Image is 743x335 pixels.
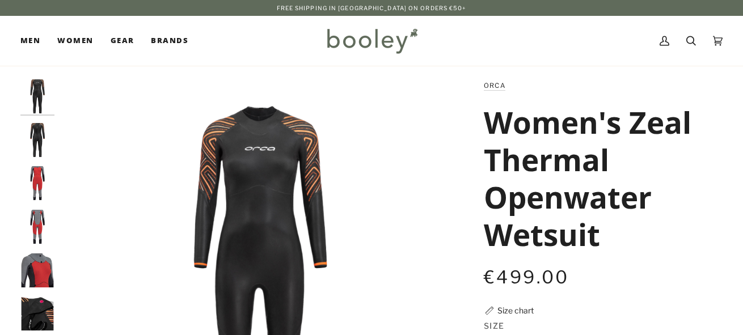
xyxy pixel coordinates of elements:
[484,266,569,288] span: €499.00
[49,16,102,66] a: Women
[20,166,54,200] img: Orca Women's Zeal Thermal Openwater Wetsuit Black - Booley Galway
[57,35,93,46] span: Women
[497,304,534,316] div: Size chart
[484,320,505,332] span: Size
[111,35,134,46] span: Gear
[102,16,143,66] a: Gear
[20,123,54,157] img: Orca Women's Zeal Thermal Openwater Wetsuit Black - Booley Galway
[142,16,197,66] a: Brands
[20,35,40,46] span: Men
[484,82,505,90] a: Orca
[20,210,54,244] img: Orca Women's Zeal Thermal Openwater Wetsuit Black - Booley Galway
[484,103,710,253] h1: Women's Zeal Thermal Openwater Wetsuit
[322,24,421,57] img: Booley
[277,3,467,12] p: Free Shipping in [GEOGRAPHIC_DATA] on Orders €50+
[20,16,49,66] a: Men
[20,253,54,287] img: Orca Women's Zeal Thermal Openwater Wetsuit Black - Booley Galway
[20,296,54,330] img: Orca Women's Zeal Thermal Openwater Wetsuit Black - Booley Galway
[151,35,188,46] span: Brands
[20,79,54,113] img: Orca Women's Zeal Thermal Openwater Wetsuit Black - Booley Galway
